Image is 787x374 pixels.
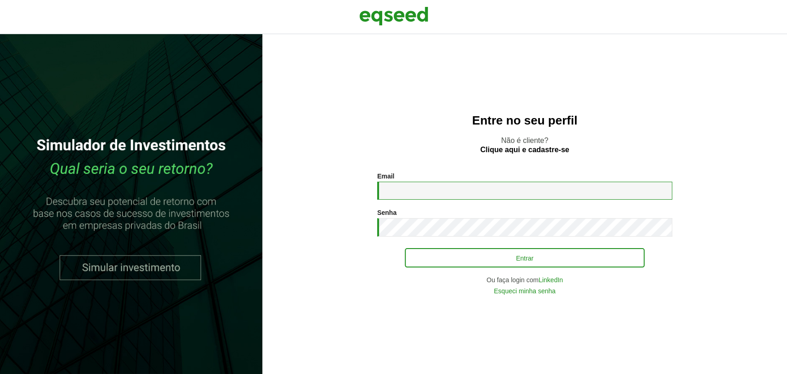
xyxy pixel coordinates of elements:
h2: Entre no seu perfil [281,114,769,127]
img: EqSeed Logo [359,5,428,28]
a: LinkedIn [538,277,563,283]
p: Não é cliente? [281,136,769,154]
a: Esqueci minha senha [494,288,556,294]
label: Email [377,173,394,179]
a: Clique aqui e cadastre-se [480,146,569,154]
label: Senha [377,209,396,216]
div: Ou faça login com [377,277,672,283]
button: Entrar [405,248,645,267]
